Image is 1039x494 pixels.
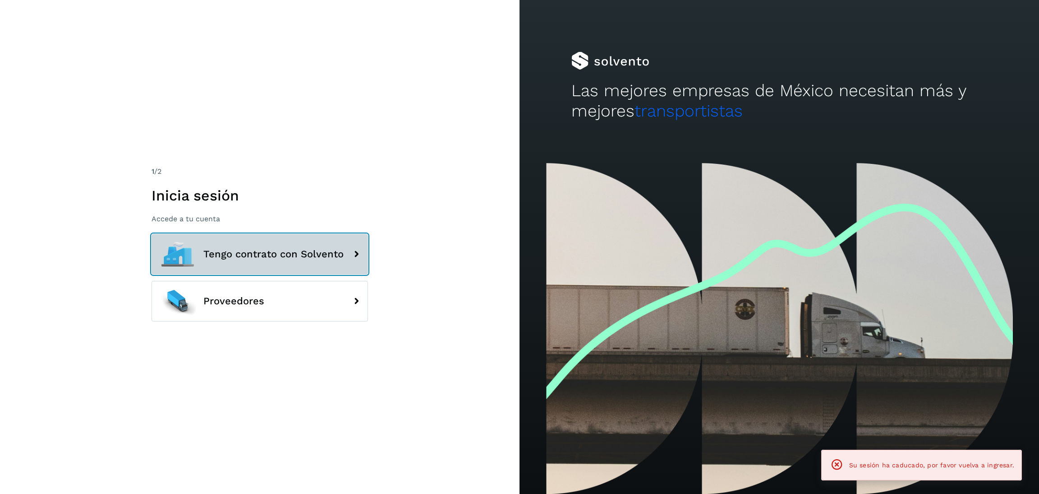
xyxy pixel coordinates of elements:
span: transportistas [634,101,743,121]
span: Proveedores [203,296,264,307]
div: /2 [152,166,368,177]
span: Tengo contrato con Solvento [203,249,344,260]
button: Tengo contrato con Solvento [152,234,368,275]
p: Accede a tu cuenta [152,214,368,223]
h1: Inicia sesión [152,187,368,204]
span: 1 [152,167,154,176]
button: Proveedores [152,281,368,322]
h2: Las mejores empresas de México necesitan más y mejores [571,81,987,121]
span: Su sesión ha caducado, por favor vuelva a ingresar. [849,461,1014,469]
